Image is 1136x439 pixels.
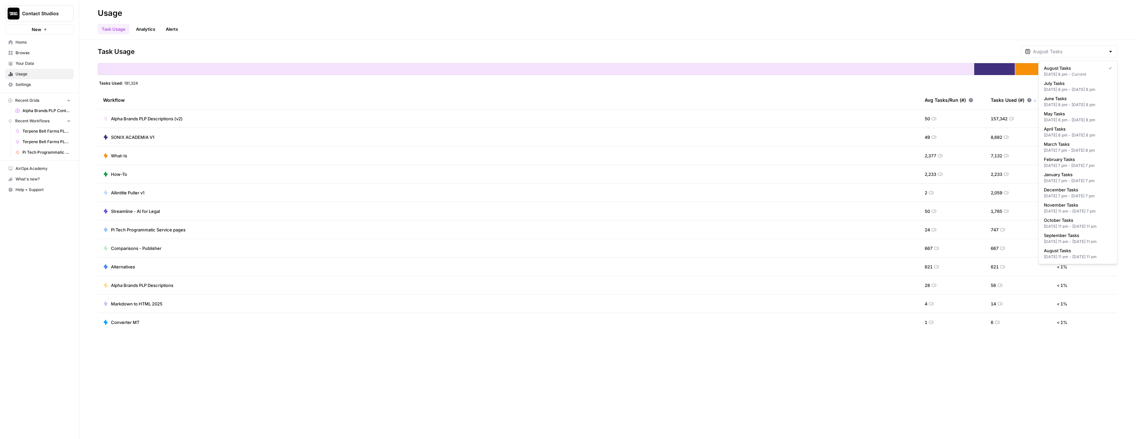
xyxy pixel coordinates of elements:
a: Browse [5,48,74,58]
a: Terpene Belt Farms PLP Descriptions (v1) [12,137,74,147]
div: Workflow [103,91,914,109]
button: Recent Workflows [5,116,74,126]
div: [DATE] 8 pm - Current [1044,71,1112,77]
span: Markdown to HTML 2025 [111,300,162,307]
button: Recent Grids [5,96,74,105]
a: How-To [103,171,127,178]
span: 1,765 [991,208,1002,215]
a: Alpha Brands PLP Content Grid [12,105,74,116]
span: Task Usage [98,47,135,56]
span: 56 [991,282,996,289]
a: AirOps Academy [5,163,74,174]
span: Allintitle Puller v1 [111,189,144,196]
span: 28 [925,282,930,289]
span: 2,377 [925,152,936,159]
span: < 1 % [1057,319,1067,326]
span: 7,132 [991,152,1002,159]
a: Settings [5,79,74,90]
a: Streamline - AI for Legal [103,208,160,215]
span: 1 [925,319,927,326]
span: 8,682 [991,134,1002,140]
span: < 1 % [1057,300,1067,307]
a: Alpha Brands PLP Descriptions (v2) [103,115,183,122]
span: 667 [925,245,933,252]
div: Tasks Used (#) [991,91,1037,109]
button: Workspace: Contact Studios [5,5,74,22]
span: Browse [16,50,71,56]
div: [DATE] 8 pm - [DATE] 8 pm [1044,102,1112,108]
span: 2,059 [991,189,1002,196]
span: 2,233 [925,171,936,178]
button: New [5,24,74,34]
div: [DATE] 8 pm - [DATE] 8 pm [1044,87,1112,93]
span: SONIX ACADEMIA V1 [111,134,154,140]
div: Avg Tasks/Run (#) [925,91,973,109]
span: 4 [925,300,927,307]
span: Terpene Belt Farms PLP Descriptions (v1) [22,139,71,145]
img: Contact Studios Logo [8,8,19,20]
a: Alerts [162,24,182,34]
span: < 1 % [1057,282,1067,289]
div: [DATE] 11 am - [DATE] 11 am [1044,223,1112,229]
span: Alternatives [111,263,135,270]
span: Usage [16,71,71,77]
div: What's new? [6,174,73,184]
span: Converter MT [111,319,139,326]
span: Alpha Brands PLP Descriptions (v2) [111,115,183,122]
span: August Tasks [1044,65,1103,71]
span: Your Data [16,60,71,66]
span: June Tasks [1044,95,1109,102]
span: 14 [991,300,996,307]
a: What-Is [103,152,127,159]
span: Pi Tech Programmatic Service pages [111,226,186,233]
div: [DATE] 11 am - [DATE] 11 am [1044,254,1112,260]
a: Usage [5,69,74,79]
span: 2,233 [991,171,1002,178]
span: 24 [925,226,930,233]
input: August Tasks [1033,48,1105,55]
span: November Tasks [1044,202,1109,208]
span: March Tasks [1044,141,1109,147]
span: 6 [991,319,993,326]
div: Usage [98,8,122,19]
a: Converter MT [103,319,139,326]
span: 50 [925,115,930,122]
a: Markdown to HTML 2025 [103,300,162,307]
button: What's new? [5,174,74,184]
div: [DATE] 7 pm - [DATE] 7 pm [1044,178,1112,184]
span: 667 [991,245,999,252]
a: Task Usage [98,24,129,34]
span: August Tasks [1044,247,1109,254]
a: Your Data [5,58,74,69]
div: [DATE] 7 pm - [DATE] 8 pm [1044,147,1112,153]
a: SONIX ACADEMIA V1 [103,134,154,140]
span: October Tasks [1044,217,1109,223]
span: Help + Support [16,187,71,193]
span: April Tasks [1044,126,1109,132]
span: AirOps Academy [16,166,71,172]
a: Alternatives [103,263,135,270]
span: < 1 % [1057,263,1067,270]
a: Pi Tech Programmatic Service pages [103,226,186,233]
span: 747 [991,226,999,233]
button: Help + Support [5,184,74,195]
span: 621 [991,263,999,270]
a: Alpha Brands PLP Descriptions [103,282,173,289]
span: May Tasks [1044,110,1109,117]
span: Terpene Belt Farms PLP Descriptions (Text Output) [22,128,71,134]
span: Tasks Used: [99,80,123,86]
span: December Tasks [1044,186,1109,193]
span: 181,324 [124,80,138,86]
span: 2 [925,189,927,196]
span: New [32,26,41,33]
a: Allintitle Puller v1 [103,189,144,196]
span: January Tasks [1044,171,1109,178]
div: [DATE] 7 pm - [DATE] 7 pm [1044,163,1112,169]
span: 157,342 [991,115,1008,122]
span: February Tasks [1044,156,1109,163]
span: Recent Grids [15,98,39,103]
span: Settings [16,82,71,88]
span: Contact Studios [22,10,62,17]
a: Comparisons - Publisher [103,245,161,252]
span: Recent Workflows [15,118,50,124]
